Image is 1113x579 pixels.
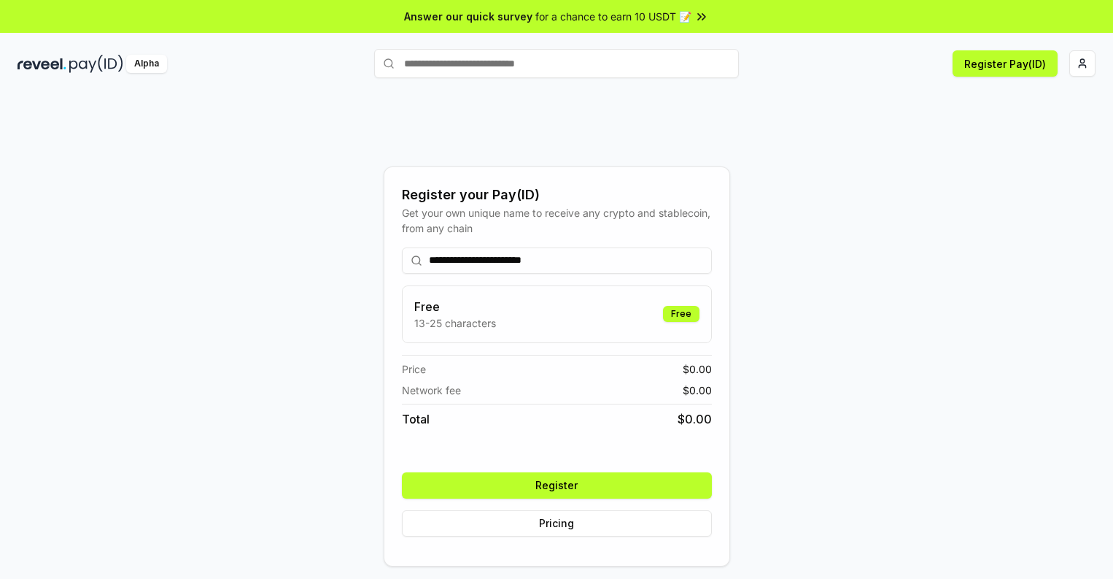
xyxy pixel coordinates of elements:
[404,9,532,24] span: Answer our quick survey
[663,306,699,322] div: Free
[402,383,461,398] span: Network fee
[402,185,712,205] div: Register your Pay(ID)
[402,510,712,537] button: Pricing
[69,55,123,73] img: pay_id
[402,361,426,377] span: Price
[678,410,712,428] span: $ 0.00
[414,298,496,315] h3: Free
[535,9,691,24] span: for a chance to earn 10 USDT 📝
[402,410,430,428] span: Total
[683,361,712,377] span: $ 0.00
[402,205,712,236] div: Get your own unique name to receive any crypto and stablecoin, from any chain
[683,383,712,398] span: $ 0.00
[18,55,66,73] img: reveel_dark
[126,55,167,73] div: Alpha
[953,50,1058,77] button: Register Pay(ID)
[402,472,712,499] button: Register
[414,315,496,331] p: 13-25 characters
